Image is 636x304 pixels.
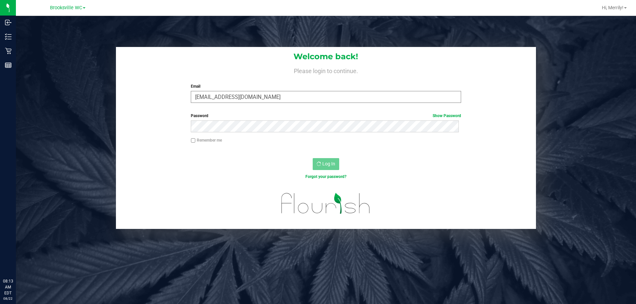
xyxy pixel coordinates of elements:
[191,138,195,143] input: Remember me
[5,48,12,54] inline-svg: Retail
[3,296,13,301] p: 08/22
[433,113,461,118] a: Show Password
[5,62,12,68] inline-svg: Reports
[116,52,536,61] h1: Welcome back!
[273,187,378,220] img: flourish_logo.svg
[313,158,339,170] button: Log In
[50,5,82,11] span: Brooksville WC
[116,66,536,74] h4: Please login to continue.
[305,174,346,179] a: Forgot your password?
[191,113,208,118] span: Password
[322,161,335,166] span: Log In
[5,33,12,40] inline-svg: Inventory
[3,278,13,296] p: 08:13 AM EDT
[191,137,222,143] label: Remember me
[5,19,12,26] inline-svg: Inbound
[602,5,623,10] span: Hi, Merrily!
[191,83,461,89] label: Email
